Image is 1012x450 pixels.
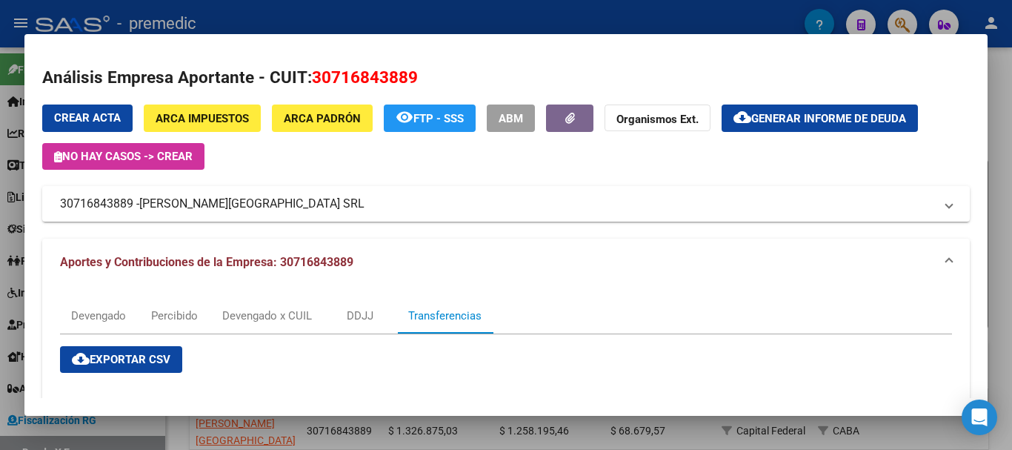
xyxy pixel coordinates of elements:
[347,308,373,324] div: DDJJ
[60,255,353,269] span: Aportes y Contribuciones de la Empresa: 30716843889
[605,105,710,132] button: Organismos Ext.
[222,308,312,324] div: Devengado x CUIL
[72,353,170,366] span: Exportar CSV
[733,108,751,126] mat-icon: cloud_download
[72,350,90,368] mat-icon: cloud_download
[284,112,361,125] span: ARCA Padrón
[487,105,535,132] button: ABM
[272,105,373,132] button: ARCA Padrón
[312,67,418,87] span: 30716843889
[42,186,970,222] mat-expansion-panel-header: 30716843889 -[PERSON_NAME][GEOGRAPHIC_DATA] SRL
[42,143,204,170] button: No hay casos -> Crear
[54,150,193,163] span: No hay casos -> Crear
[60,346,182,373] button: Exportar CSV
[408,308,482,324] div: Transferencias
[396,108,413,126] mat-icon: remove_red_eye
[42,239,970,286] mat-expansion-panel-header: Aportes y Contribuciones de la Empresa: 30716843889
[751,112,906,125] span: Generar informe de deuda
[722,105,918,132] button: Generar informe de deuda
[60,195,934,213] mat-panel-title: 30716843889 -
[151,308,198,324] div: Percibido
[139,195,364,213] span: [PERSON_NAME][GEOGRAPHIC_DATA] SRL
[42,65,970,90] h2: Análisis Empresa Aportante - CUIT:
[71,308,126,324] div: Devengado
[156,112,249,125] span: ARCA Impuestos
[42,105,133,132] button: Crear Acta
[144,105,261,132] button: ARCA Impuestos
[499,112,523,125] span: ABM
[54,111,121,125] span: Crear Acta
[962,400,997,435] div: Open Intercom Messenger
[616,113,699,126] strong: Organismos Ext.
[413,112,464,125] span: FTP - SSS
[384,105,476,132] button: FTP - SSS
